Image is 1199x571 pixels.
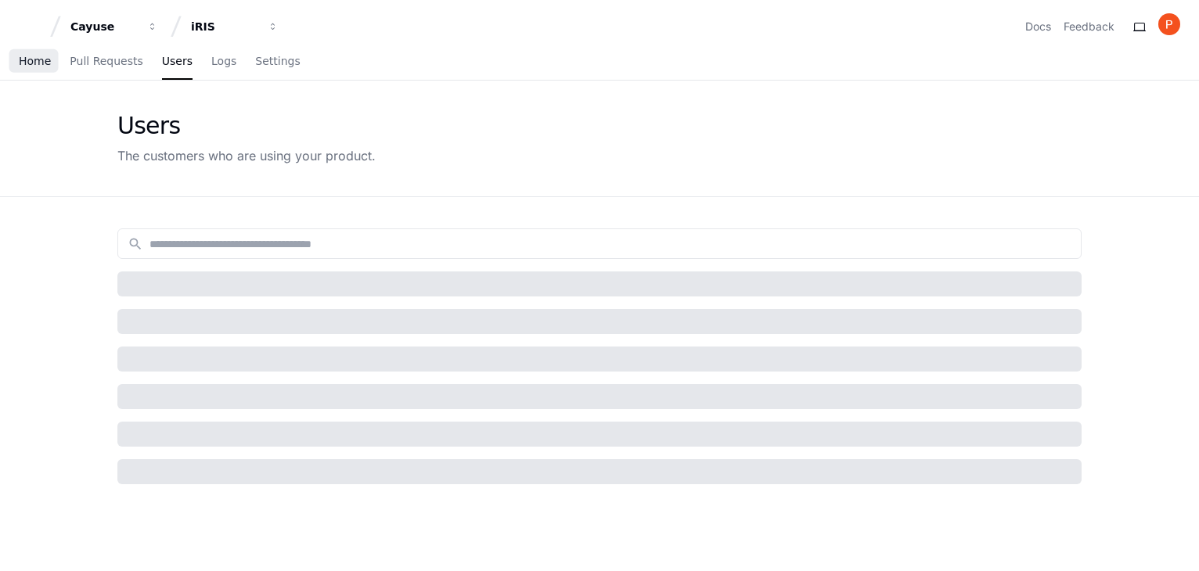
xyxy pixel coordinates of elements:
[117,112,376,140] div: Users
[19,56,51,66] span: Home
[1158,13,1180,35] img: ACg8ocLsmbgQIqms8xuUbv_iqjIQXeV8xnqR546_ihkKA_7J6BnHrA=s96-c
[117,146,376,165] div: The customers who are using your product.
[255,44,300,80] a: Settings
[191,19,258,34] div: iRIS
[1064,19,1114,34] button: Feedback
[211,44,236,80] a: Logs
[1025,19,1051,34] a: Docs
[211,56,236,66] span: Logs
[70,19,138,34] div: Cayuse
[70,56,142,66] span: Pull Requests
[156,86,189,98] span: Pylon
[185,13,285,41] button: iRIS
[64,13,164,41] button: Cayuse
[110,85,189,98] a: Powered byPylon
[255,56,300,66] span: Settings
[70,44,142,80] a: Pull Requests
[162,56,193,66] span: Users
[162,44,193,80] a: Users
[128,236,143,252] mat-icon: search
[19,44,51,80] a: Home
